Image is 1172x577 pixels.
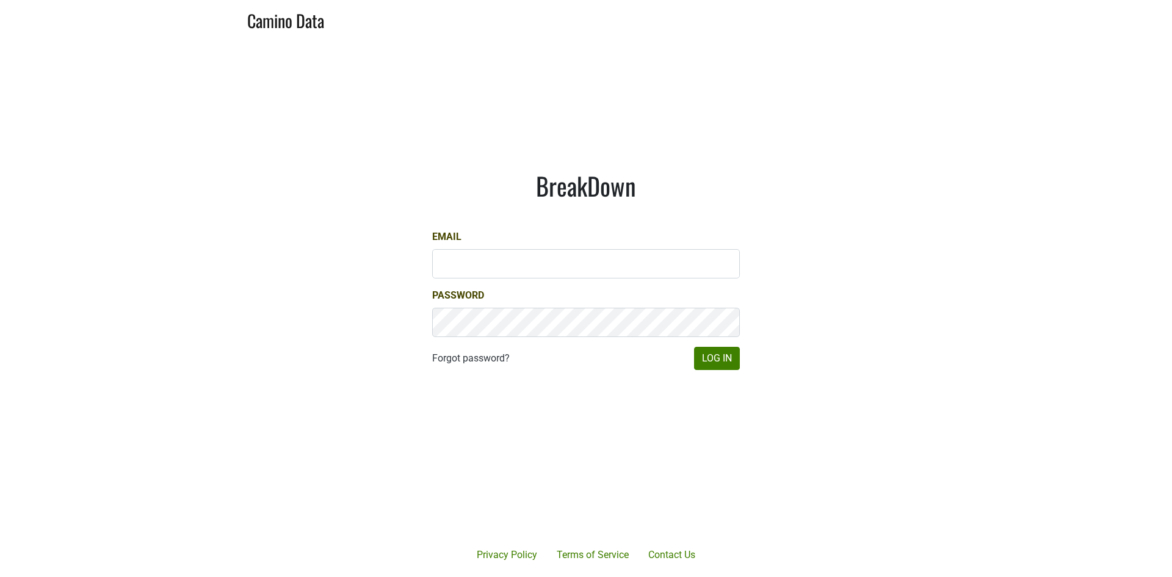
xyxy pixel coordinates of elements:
a: Camino Data [247,5,324,34]
h1: BreakDown [432,171,740,200]
a: Privacy Policy [467,543,547,567]
a: Contact Us [638,543,705,567]
a: Terms of Service [547,543,638,567]
a: Forgot password? [432,351,510,366]
label: Email [432,230,461,244]
label: Password [432,288,484,303]
button: Log In [694,347,740,370]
